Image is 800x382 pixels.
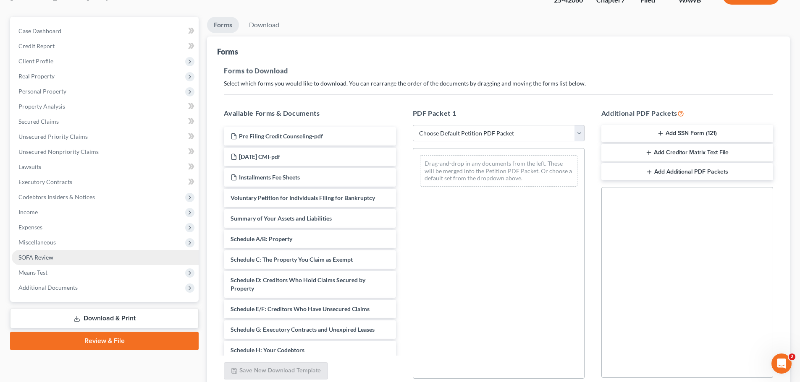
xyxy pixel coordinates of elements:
[224,79,773,88] p: Select which forms you would like to download. You can rearrange the order of the documents by dr...
[18,88,66,95] span: Personal Property
[601,144,773,161] button: Add Creditor Matrix Text File
[224,362,328,380] button: Save New Download Template
[18,118,59,125] span: Secured Claims
[12,159,199,174] a: Lawsuits
[12,144,199,159] a: Unsecured Nonpriority Claims
[231,215,332,222] span: Summary of Your Assets and Liabilities
[18,73,55,80] span: Real Property
[12,99,199,114] a: Property Analysis
[217,47,238,57] div: Forms
[231,194,375,201] span: Voluntary Petition for Individuals Filing for Bankruptcy
[239,174,300,181] span: Installments Fee Sheets
[601,125,773,143] button: Add SSN Form (121)
[18,208,38,216] span: Income
[224,108,396,118] h5: Available Forms & Documents
[18,178,72,185] span: Executory Contracts
[12,39,199,54] a: Credit Report
[10,309,199,328] a: Download & Print
[18,223,42,231] span: Expenses
[420,155,577,187] div: Drag-and-drop in any documents from the left. These will be merged into the Petition PDF Packet. ...
[18,239,56,246] span: Miscellaneous
[18,148,99,155] span: Unsecured Nonpriority Claims
[239,153,280,160] span: [DATE] CMI-pdf
[601,163,773,181] button: Add Additional PDF Packets
[231,305,370,312] span: Schedule E/F: Creditors Who Have Unsecured Claims
[789,353,795,360] span: 2
[10,332,199,350] a: Review & File
[18,27,61,34] span: Case Dashboard
[207,17,239,33] a: Forms
[601,108,773,118] h5: Additional PDF Packets
[18,254,53,261] span: SOFA Review
[224,66,773,76] h5: Forms to Download
[231,256,353,263] span: Schedule C: The Property You Claim as Exempt
[18,284,78,291] span: Additional Documents
[231,326,375,333] span: Schedule G: Executory Contracts and Unexpired Leases
[12,250,199,265] a: SOFA Review
[18,57,53,65] span: Client Profile
[239,133,323,140] span: Pre Filing Credit Counseling-pdf
[18,42,55,49] span: Credit Report
[413,108,585,118] h5: PDF Packet 1
[12,114,199,129] a: Secured Claims
[771,353,792,374] iframe: Intercom live chat
[18,163,41,170] span: Lawsuits
[231,346,304,353] span: Schedule H: Your Codebtors
[12,23,199,39] a: Case Dashboard
[18,269,47,276] span: Means Test
[242,17,286,33] a: Download
[18,133,88,140] span: Unsecured Priority Claims
[18,103,65,110] span: Property Analysis
[231,235,292,242] span: Schedule A/B: Property
[18,193,95,200] span: Codebtors Insiders & Notices
[12,174,199,190] a: Executory Contracts
[12,129,199,144] a: Unsecured Priority Claims
[231,276,365,292] span: Schedule D: Creditors Who Hold Claims Secured by Property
